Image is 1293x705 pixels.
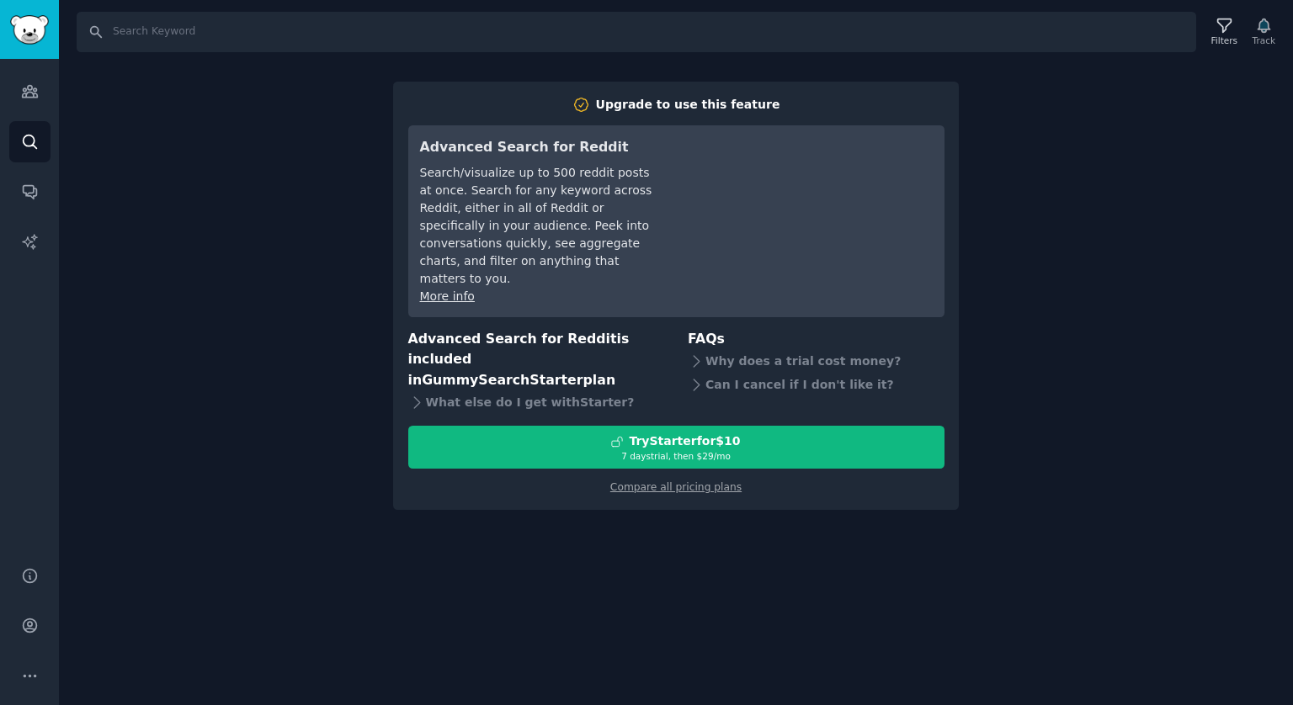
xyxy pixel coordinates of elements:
[408,329,665,391] h3: Advanced Search for Reddit is included in plan
[596,96,780,114] div: Upgrade to use this feature
[1211,34,1237,46] div: Filters
[688,373,944,396] div: Can I cancel if I don't like it?
[420,137,657,158] h3: Advanced Search for Reddit
[680,137,933,263] iframe: YouTube video player
[688,329,944,350] h3: FAQs
[408,426,944,469] button: TryStarterfor$107 daystrial, then $29/mo
[77,12,1196,52] input: Search Keyword
[420,164,657,288] div: Search/visualize up to 500 reddit posts at once. Search for any keyword across Reddit, either in ...
[610,481,742,493] a: Compare all pricing plans
[10,15,49,45] img: GummySearch logo
[408,390,665,414] div: What else do I get with Starter ?
[688,349,944,373] div: Why does a trial cost money?
[422,372,583,388] span: GummySearch Starter
[409,450,944,462] div: 7 days trial, then $ 29 /mo
[629,432,740,450] div: Try Starter for $10
[420,289,475,303] a: More info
